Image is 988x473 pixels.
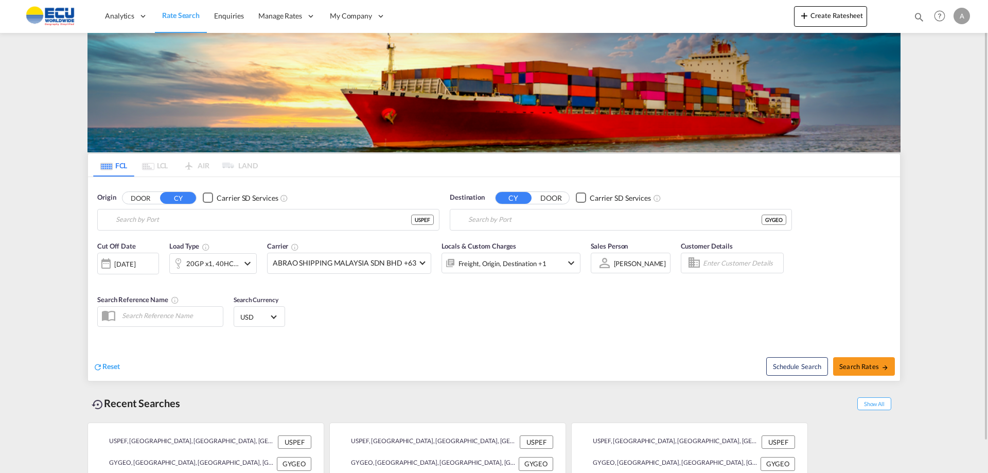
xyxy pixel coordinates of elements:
[93,362,102,372] md-icon: icon-refresh
[169,242,210,250] span: Load Type
[217,193,278,203] div: Carrier SD Services
[520,435,553,449] div: USPEF
[117,308,223,323] input: Search Reference Name
[565,257,577,269] md-icon: icon-chevron-down
[100,457,274,470] div: GYGEO, Georgetown, Guyana, South America, Americas
[881,364,889,371] md-icon: icon-arrow-right
[614,259,666,268] div: [PERSON_NAME]
[590,193,651,203] div: Carrier SD Services
[857,397,891,410] span: Show All
[258,11,302,21] span: Manage Rates
[97,192,116,203] span: Origin
[102,362,120,371] span: Reset
[277,457,311,470] div: GYGEO
[954,8,970,24] div: A
[762,215,786,225] div: GYGEO
[280,194,288,202] md-icon: Unchecked: Search for CY (Container Yard) services for all selected carriers.Checked : Search for...
[762,435,795,449] div: USPEF
[931,7,954,26] div: Help
[458,256,546,271] div: Freight Origin Destination Factory Stuffing
[171,296,179,304] md-icon: Your search will be saved by the below given name
[87,392,184,415] div: Recent Searches
[613,256,667,271] md-select: Sales Person: Antonio Galvao
[584,435,759,449] div: USPEF, Port Everglades, FL, United States, North America, Americas
[186,256,239,271] div: 20GP x1 40HC x1 40GP x1 45HC x1
[442,242,517,250] span: Locals & Custom Charges
[93,154,134,177] md-tab-item: FCL
[519,457,553,470] div: GYGEO
[342,457,516,470] div: GYGEO, Georgetown, Guyana, South America, Americas
[798,9,810,22] md-icon: icon-plus 400-fg
[116,212,411,227] input: Search by Port
[97,242,136,250] span: Cut Off Date
[653,194,661,202] md-icon: Unchecked: Search for CY (Container Yard) services for all selected carriers.Checked : Search for...
[273,258,416,268] span: ABRAO SHIPPING MALAYSIA SDN BHD +63
[833,357,895,376] button: Search Ratesicon-arrow-right
[584,457,758,470] div: GYGEO, Georgetown, Guyana, South America, Americas
[241,257,254,270] md-icon: icon-chevron-down
[913,11,925,27] div: icon-magnify
[794,6,867,27] button: icon-plus 400-fgCreate Ratesheet
[97,295,179,304] span: Search Reference Name
[214,11,244,20] span: Enquiries
[92,398,104,411] md-icon: icon-backup-restore
[234,296,278,304] span: Search Currency
[162,11,200,20] span: Rate Search
[330,11,372,21] span: My Company
[15,5,85,28] img: 6cccb1402a9411edb762cf9624ab9cda.png
[114,259,135,269] div: [DATE]
[203,192,278,203] md-checkbox: Checkbox No Ink
[100,435,275,449] div: USPEF, Port Everglades, FL, United States, North America, Americas
[97,253,159,274] div: [DATE]
[169,253,257,274] div: 20GP x1 40HC x1 40GP x1 45HC x1icon-chevron-down
[97,273,105,287] md-datepicker: Select
[576,192,651,203] md-checkbox: Checkbox No Ink
[468,212,762,227] input: Search by Port
[913,11,925,23] md-icon: icon-magnify
[766,357,828,376] button: Note: By default Schedule search will only considerorigin ports, destination ports and cut off da...
[239,309,279,324] md-select: Select Currency: $ USDUnited States Dollar
[93,361,120,373] div: icon-refreshReset
[105,11,134,21] span: Analytics
[442,253,580,273] div: Freight Origin Destination Factory Stuffingicon-chevron-down
[93,154,258,177] md-pagination-wrapper: Use the left and right arrow keys to navigate between tabs
[761,457,795,470] div: GYGEO
[291,243,299,251] md-icon: The selected Trucker/Carrierwill be displayed in the rate results If the rates are from another f...
[88,177,900,381] div: Origin DOOR CY Checkbox No InkUnchecked: Search for CY (Container Yard) services for all selected...
[591,242,628,250] span: Sales Person
[496,192,532,204] button: CY
[681,242,733,250] span: Customer Details
[839,362,889,371] span: Search Rates
[98,209,439,230] md-input-container: Port Everglades, FL, USPEF
[450,192,485,203] span: Destination
[160,192,196,204] button: CY
[450,209,791,230] md-input-container: Georgetown, GYGEO
[267,242,299,250] span: Carrier
[411,215,434,225] div: USPEF
[278,435,311,449] div: USPEF
[240,312,269,322] span: USD
[703,255,780,271] input: Enter Customer Details
[931,7,948,25] span: Help
[202,243,210,251] md-icon: icon-information-outline
[533,192,569,204] button: DOOR
[87,33,901,152] img: LCL+%26+FCL+BACKGROUND.png
[122,192,158,204] button: DOOR
[342,435,517,449] div: USPEF, Port Everglades, FL, United States, North America, Americas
